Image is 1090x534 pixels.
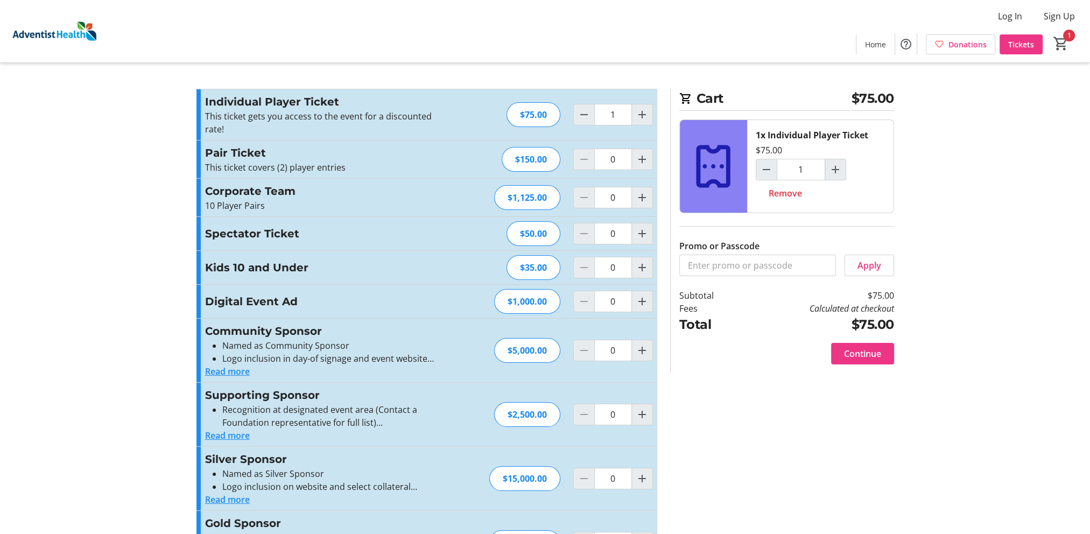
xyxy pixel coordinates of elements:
[632,257,652,278] button: Increment by one
[507,102,560,127] div: $75.00
[594,104,632,125] input: Individual Player Ticket Quantity
[205,183,440,199] h3: Corporate Team
[895,33,917,55] button: Help
[594,340,632,361] input: Community Sponsor Quantity
[594,468,632,489] input: Silver Sponsor Quantity
[222,467,440,480] li: Named as Silver Sponsor
[205,161,440,174] p: This ticket covers (2) player entries
[1044,10,1075,23] span: Sign Up
[494,338,560,363] div: $5,000.00
[756,182,815,204] button: Remove
[741,302,894,315] td: Calculated at checkout
[856,34,895,54] a: Home
[205,451,440,467] h3: Silver Sponsor
[632,468,652,489] button: Increment by one
[756,159,777,180] button: Decrement by one
[679,302,742,315] td: Fees
[222,480,440,493] li: Logo inclusion on website and select collateral
[222,352,440,365] li: Logo inclusion in day-of signage and event website
[222,403,440,429] li: Recognition at designated event area (Contact a Foundation representative for full list)
[741,315,894,334] td: $75.00
[756,144,782,157] div: $75.00
[205,226,440,242] h3: Spectator Ticket
[494,185,560,210] div: $1,125.00
[769,187,802,200] span: Remove
[205,259,440,276] h3: Kids 10 and Under
[844,347,881,360] span: Continue
[205,199,440,212] p: 10 Player Pairs
[845,255,894,276] button: Apply
[632,223,652,244] button: Increment by one
[948,39,987,50] span: Donations
[205,110,440,136] div: This ticket gets you access to the event for a discounted rate!
[926,34,995,54] a: Donations
[679,289,742,302] td: Subtotal
[594,223,632,244] input: Spectator Ticket Quantity
[205,145,440,161] h3: Pair Ticket
[205,429,250,442] button: Read more
[679,255,836,276] input: Enter promo or passcode
[502,147,560,172] div: $150.00
[205,387,440,403] h3: Supporting Sponsor
[594,149,632,170] input: Pair Ticket Quantity
[632,404,652,425] button: Increment by one
[1000,34,1043,54] a: Tickets
[989,8,1031,25] button: Log In
[632,187,652,208] button: Increment by one
[852,89,894,108] span: $75.00
[594,187,632,208] input: Corporate Team Quantity
[865,39,886,50] span: Home
[1051,34,1071,53] button: Cart
[507,255,560,280] div: $35.00
[831,343,894,364] button: Continue
[574,104,594,125] button: Decrement by one
[741,289,894,302] td: $75.00
[679,240,760,252] label: Promo or Passcode
[632,340,652,361] button: Increment by one
[507,221,560,246] div: $50.00
[494,402,560,427] div: $2,500.00
[6,4,102,58] img: Adventist Health's Logo
[857,259,881,272] span: Apply
[679,315,742,334] td: Total
[998,10,1022,23] span: Log In
[205,493,250,506] button: Read more
[632,291,652,312] button: Increment by one
[594,404,632,425] input: Supporting Sponsor Quantity
[205,94,440,110] h3: Individual Player Ticket
[1035,8,1084,25] button: Sign Up
[489,466,560,491] div: $15,000.00
[632,104,652,125] button: Increment by one
[494,289,560,314] div: $1,000.00
[679,89,894,111] h2: Cart
[222,339,440,352] li: Named as Community Sponsor
[594,257,632,278] input: Kids 10 and Under Quantity
[594,291,632,312] input: Digital Event Ad Quantity
[205,365,250,378] button: Read more
[205,293,440,310] h3: Digital Event Ad
[205,323,440,339] h3: Community Sponsor
[632,149,652,170] button: Increment by one
[756,129,868,142] div: 1x Individual Player Ticket
[205,515,440,531] h3: Gold Sponsor
[777,159,825,180] input: Individual Player Ticket Quantity
[825,159,846,180] button: Increment by one
[1008,39,1034,50] span: Tickets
